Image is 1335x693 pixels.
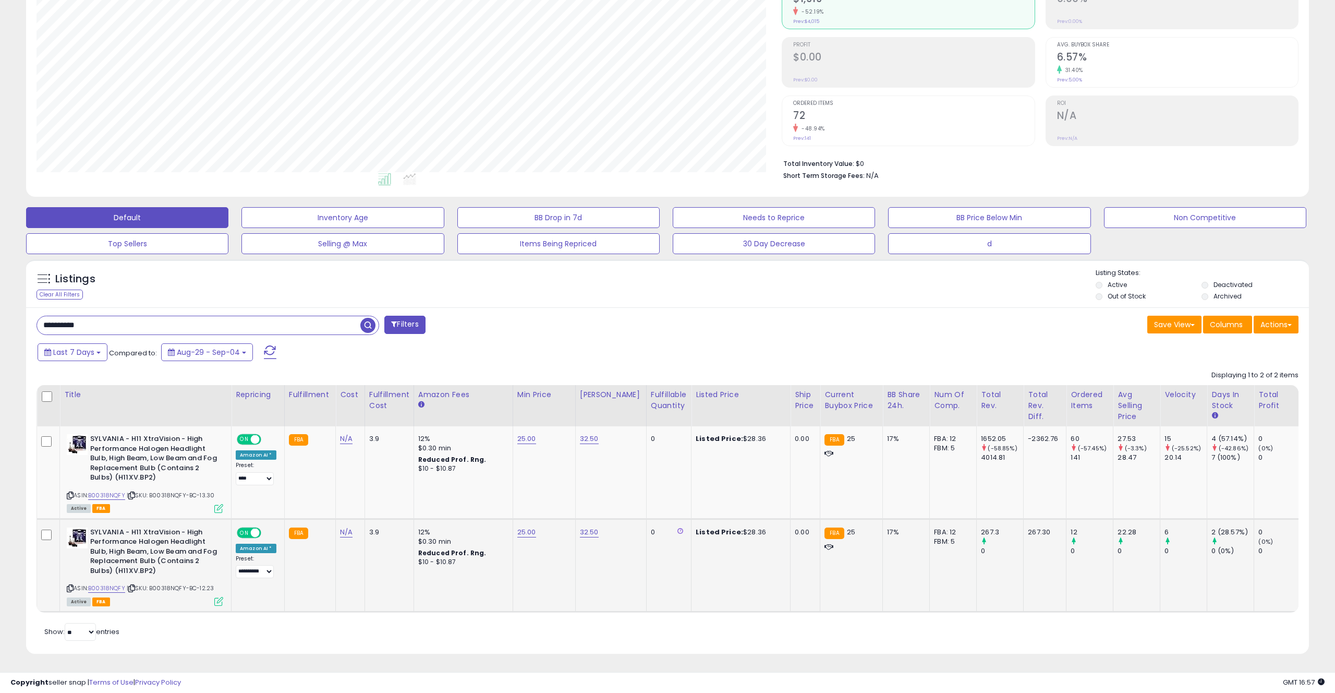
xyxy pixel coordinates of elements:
[934,434,968,444] div: FBA: 12
[651,389,687,411] div: Fulfillable Quantity
[44,627,119,637] span: Show: entries
[696,434,782,444] div: $28.36
[1211,528,1254,537] div: 2 (28.57%)
[236,389,280,400] div: Repricing
[988,444,1017,452] small: (-58.85%)
[1057,77,1082,83] small: Prev: 5.00%
[67,504,91,513] span: All listings currently available for purchase on Amazon
[1078,444,1107,452] small: (-57.45%)
[369,389,409,411] div: Fulfillment Cost
[55,272,95,286] h5: Listings
[887,389,925,411] div: BB Share 24h.
[1057,18,1082,25] small: Prev: 0.00%
[260,435,276,444] span: OFF
[418,464,505,473] div: $10 - $10.87
[384,316,425,334] button: Filters
[1258,546,1301,556] div: 0
[418,400,424,410] small: Amazon Fees.
[89,677,133,687] a: Terms of Use
[127,584,214,592] span: | SKU: B00318NQFY-BC-12.23
[1211,453,1254,462] div: 7 (100%)
[236,544,276,553] div: Amazon AI *
[1211,546,1254,556] div: 0 (0%)
[109,348,157,358] span: Compared to:
[793,18,819,25] small: Prev: $4,015
[798,125,825,133] small: -48.94%
[90,434,217,485] b: SYLVANIA - H11 XtraVision - High Performance Halogen Headlight Bulb, High Beam, Low Beam and Fog ...
[934,537,968,546] div: FBM: 5
[127,491,214,499] span: | SKU: B00318NQFY-BC-13.30
[1258,444,1273,452] small: (0%)
[418,444,505,453] div: $0.30 min
[161,343,253,361] button: Aug-29 - Sep-04
[793,42,1034,48] span: Profit
[1258,528,1301,537] div: 0
[67,434,223,511] div: ASIN:
[696,434,743,444] b: Listed Price:
[981,546,1023,556] div: 0
[1258,453,1301,462] div: 0
[1057,101,1298,106] span: ROI
[260,528,276,537] span: OFF
[981,434,1023,444] div: 1652.05
[238,528,251,537] span: ON
[1071,453,1113,462] div: 141
[1164,434,1207,444] div: 15
[64,389,227,400] div: Title
[457,233,660,254] button: Items Being Repriced
[1211,371,1298,380] div: Displaying 1 to 2 of 2 items
[824,434,844,446] small: FBA
[67,528,223,605] div: ASIN:
[1071,528,1113,537] div: 12
[793,135,811,141] small: Prev: 141
[824,389,878,411] div: Current Buybox Price
[418,434,505,444] div: 12%
[37,290,83,300] div: Clear All Filters
[1071,434,1113,444] div: 60
[580,434,599,444] a: 32.50
[1057,110,1298,124] h2: N/A
[798,8,824,16] small: -52.19%
[580,389,642,400] div: [PERSON_NAME]
[418,389,508,400] div: Amazon Fees
[1118,389,1156,422] div: Avg Selling Price
[90,528,217,579] b: SYLVANIA - H11 XtraVision - High Performance Halogen Headlight Bulb, High Beam, Low Beam and Fog ...
[783,159,854,168] b: Total Inventory Value:
[651,528,683,537] div: 0
[795,528,812,537] div: 0.00
[1028,528,1058,537] div: 267.30
[236,462,276,485] div: Preset:
[847,527,855,537] span: 25
[1203,316,1252,333] button: Columns
[1219,444,1248,452] small: (-42.86%)
[241,207,444,228] button: Inventory Age
[10,677,48,687] strong: Copyright
[67,434,88,455] img: 41ClX2FNEYL._SL40_.jpg
[1108,292,1146,301] label: Out of Stock
[369,528,406,537] div: 3.9
[795,389,816,411] div: Ship Price
[418,528,505,537] div: 12%
[934,444,968,453] div: FBM: 5
[177,347,240,357] span: Aug-29 - Sep-04
[26,233,228,254] button: Top Sellers
[340,389,360,400] div: Cost
[1211,389,1249,411] div: Days In Stock
[340,434,353,444] a: N/A
[696,389,786,400] div: Listed Price
[135,677,181,687] a: Privacy Policy
[1211,411,1218,421] small: Days In Stock.
[1213,280,1253,289] label: Deactivated
[38,343,107,361] button: Last 7 Days
[580,527,599,537] a: 32.50
[673,207,875,228] button: Needs to Reprice
[418,537,505,546] div: $0.30 min
[289,389,331,400] div: Fulfillment
[934,389,972,411] div: Num of Comp.
[696,527,743,537] b: Listed Price:
[1211,434,1254,444] div: 4 (57.14%)
[67,598,91,606] span: All listings currently available for purchase on Amazon
[92,504,110,513] span: FBA
[1125,444,1147,452] small: (-3.3%)
[26,207,228,228] button: Default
